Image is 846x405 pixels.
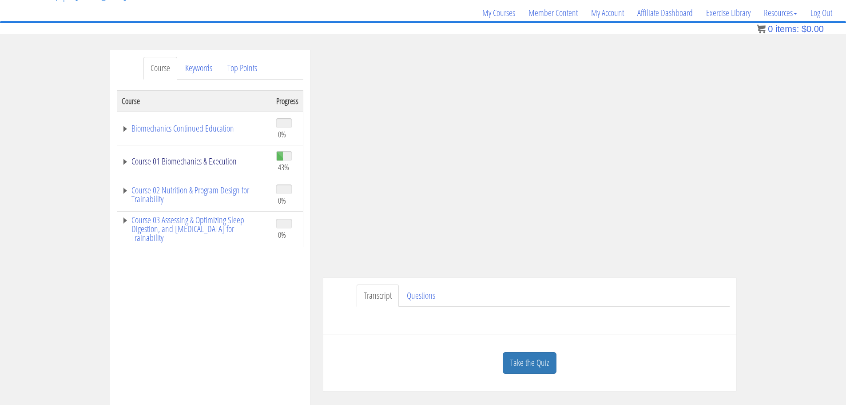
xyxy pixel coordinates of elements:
th: Course [117,90,272,112]
span: $ [802,24,806,34]
a: Top Points [220,57,264,80]
span: 43% [278,162,289,172]
img: icon11.png [757,24,766,33]
a: Biomechanics Continued Education [122,124,267,133]
a: Keywords [178,57,219,80]
a: Transcript [357,285,399,307]
span: 0% [278,196,286,205]
bdi: 0.00 [802,24,824,34]
span: items: [775,24,799,34]
a: Course [143,57,177,80]
a: Course 01 Biomechanics & Execution [122,157,267,166]
a: Course 03 Assessing & Optimizing Sleep Digestion, and [MEDICAL_DATA] for Trainability [122,216,267,242]
a: Take the Quiz [503,352,556,374]
th: Progress [272,90,303,112]
a: Questions [400,285,442,307]
span: 0 [768,24,773,34]
span: 0% [278,129,286,139]
a: 0 items: $0.00 [757,24,824,34]
a: Course 02 Nutrition & Program Design for Trainability [122,186,267,204]
span: 0% [278,230,286,240]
